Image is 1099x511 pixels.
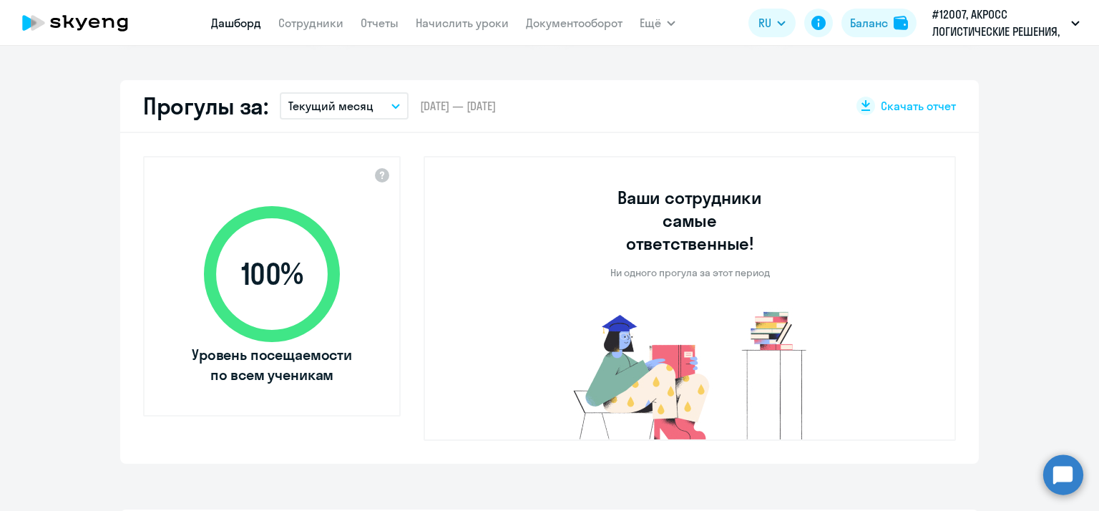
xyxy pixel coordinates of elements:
img: no-truants [547,308,834,439]
a: Документооборот [526,16,622,30]
span: Уровень посещаемости по всем ученикам [190,345,354,385]
h2: Прогулы за: [143,92,268,120]
div: Баланс [850,14,888,31]
p: Ни одного прогула за этот период [610,266,770,279]
a: Начислить уроки [416,16,509,30]
span: 100 % [190,257,354,291]
span: Скачать отчет [881,98,956,114]
button: Текущий месяц [280,92,409,120]
span: RU [758,14,771,31]
span: Ещё [640,14,661,31]
button: #12007, АКРОСС ЛОГИСТИЧЕСКИЕ РЕШЕНИЯ, ООО [925,6,1087,40]
a: Сотрудники [278,16,343,30]
img: balance [894,16,908,30]
h3: Ваши сотрудники самые ответственные! [598,186,782,255]
button: Ещё [640,9,675,37]
p: #12007, АКРОСС ЛОГИСТИЧЕСКИЕ РЕШЕНИЯ, ООО [932,6,1065,40]
span: [DATE] — [DATE] [420,98,496,114]
button: Балансbalance [841,9,917,37]
a: Дашборд [211,16,261,30]
button: RU [748,9,796,37]
a: Отчеты [361,16,399,30]
p: Текущий месяц [288,97,373,115]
